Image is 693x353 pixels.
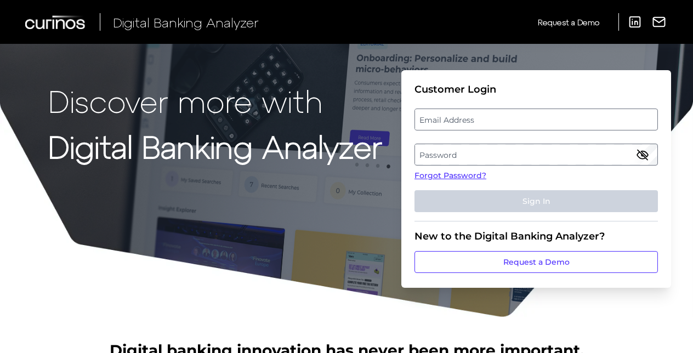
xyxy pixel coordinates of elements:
a: Request a Demo [538,13,599,31]
span: Digital Banking Analyzer [113,14,259,30]
a: Request a Demo [414,251,658,273]
p: Discover more with [48,83,382,118]
button: Sign In [414,190,658,212]
label: Password [415,145,657,164]
div: Customer Login [414,83,658,95]
label: Email Address [415,110,657,129]
img: Curinos [25,15,87,29]
a: Forgot Password? [414,170,658,181]
span: Request a Demo [538,18,599,27]
div: New to the Digital Banking Analyzer? [414,230,658,242]
strong: Digital Banking Analyzer [48,128,382,164]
